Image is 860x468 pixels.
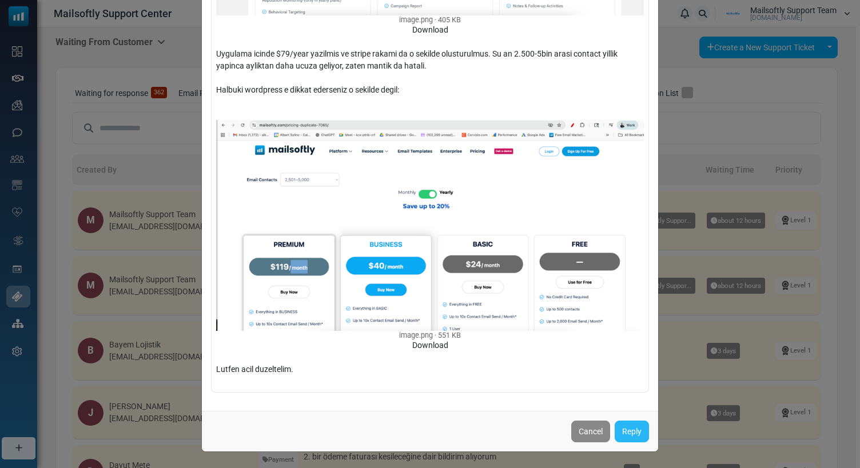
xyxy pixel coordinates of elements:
[615,421,649,442] a: Reply
[412,25,448,34] a: Download
[435,15,461,24] span: 405 KB
[399,331,433,339] span: image.png
[399,15,433,24] span: image.png
[216,120,644,331] img: image.png
[412,341,448,350] a: Download
[435,331,461,339] span: 551 KB
[571,421,610,442] button: Cancel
